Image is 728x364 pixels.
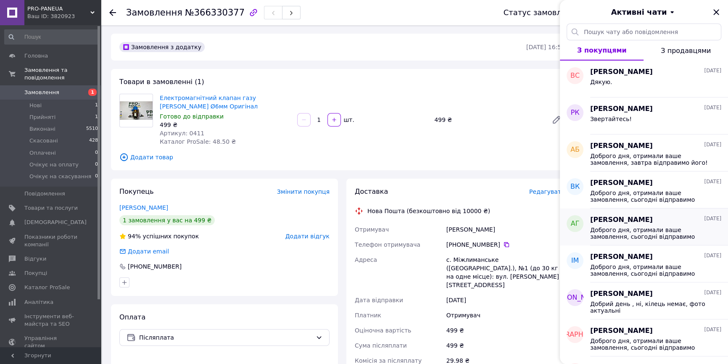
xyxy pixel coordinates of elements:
[590,116,632,122] span: Звертайтесь!
[27,13,101,20] div: Ваш ID: 3820923
[126,8,182,18] span: Замовлення
[185,8,245,18] span: №366330377
[27,5,90,13] span: PRO-PANEUA
[704,215,721,222] span: [DATE]
[160,138,236,145] span: Каталог ProSale: 48.50 ₴
[704,178,721,185] span: [DATE]
[711,7,721,17] button: Закрити
[109,8,116,17] div: Повернутися назад
[560,40,644,61] button: З покупцями
[445,323,567,338] div: 499 ₴
[95,149,98,157] span: 0
[160,113,224,120] span: Готово до відправки
[24,269,47,277] span: Покупці
[160,130,204,137] span: Артикул: 0411
[342,116,355,124] div: шт.
[119,215,215,225] div: 1 замовлення у вас на 499 ₴
[355,241,420,248] span: Телефон отримувача
[590,141,653,151] span: [PERSON_NAME]
[119,78,204,86] span: Товари в замовленні (1)
[590,190,710,203] span: Доброго дня, отримали ваше замовлення, сьогодні відправимо його! Ввечері вам надійде смс з номеро...
[24,190,65,198] span: Повідомлення
[704,141,721,148] span: [DATE]
[128,233,141,240] span: 94%
[611,7,667,18] span: Активні чати
[89,137,98,145] span: 428
[445,308,567,323] div: Отримувач
[548,111,565,128] a: Редагувати
[29,161,79,169] span: Очікує на оплату
[537,330,613,340] span: [DEMOGRAPHIC_DATA]
[547,293,603,303] span: [PERSON_NAME]
[29,137,58,145] span: Скасовані
[526,44,565,50] time: [DATE] 16:55
[119,232,199,240] div: успішних покупок
[127,262,182,271] div: [PHONE_NUMBER]
[355,327,411,334] span: Оціночна вартість
[29,113,55,121] span: Прийняті
[504,8,581,17] div: Статус замовлення
[590,178,653,188] span: [PERSON_NAME]
[119,42,205,52] div: Замовлення з додатку
[590,215,653,225] span: [PERSON_NAME]
[24,284,70,291] span: Каталог ProSale
[590,104,653,114] span: [PERSON_NAME]
[355,187,388,195] span: Доставка
[590,338,710,351] span: Доброго дня, отримали ваше замовлення, сьогодні відправимо його! Ввечері вам надійде смс з номеро...
[590,326,653,336] span: [PERSON_NAME]
[95,173,98,180] span: 0
[24,66,101,82] span: Замовлення та повідомлення
[560,135,728,171] button: АБ[PERSON_NAME][DATE]Доброго дня, отримали ваше замовлення, завтра відправимо його! Ввечері вам н...
[590,252,653,262] span: [PERSON_NAME]
[355,357,422,364] span: Комісія за післяплату
[119,313,145,321] span: Оплата
[139,333,312,342] span: Післяплата
[24,298,53,306] span: Аналітика
[570,182,580,192] span: ВК
[431,114,545,126] div: 499 ₴
[119,247,170,256] div: Додати email
[95,113,98,121] span: 1
[355,342,407,349] span: Сума післяплати
[445,338,567,353] div: 499 ₴
[95,102,98,109] span: 1
[583,7,704,18] button: Активні чати
[24,335,78,350] span: Управління сайтом
[560,208,728,245] button: АГ[PERSON_NAME][DATE]Доброго дня, отримали ваше замовлення, сьогодні відправимо його! Ввечері вам...
[24,219,87,226] span: [DEMOGRAPHIC_DATA]
[445,293,567,308] div: [DATE]
[590,289,653,299] span: [PERSON_NAME]
[29,149,56,157] span: Оплачені
[127,247,170,256] div: Додати email
[661,47,711,55] span: З продавцями
[86,125,98,133] span: 5510
[285,233,330,240] span: Додати відгук
[95,161,98,169] span: 0
[24,313,78,328] span: Інструменти веб-майстра та SEO
[29,102,42,109] span: Нові
[88,89,97,96] span: 1
[704,104,721,111] span: [DATE]
[119,204,168,211] a: [PERSON_NAME]
[446,240,565,249] div: [PHONE_NUMBER]
[365,207,492,215] div: Нова Пошта (безкоштовно від 10000 ₴)
[590,153,710,166] span: Доброго дня, отримали ваше замовлення, завтра відправимо його! Ввечері вам надійде смс з номером ...
[570,108,579,118] span: рк
[29,125,55,133] span: Виконані
[355,297,403,303] span: Дата відправки
[160,95,258,110] a: Електромагнітний клапан газу [PERSON_NAME] Ø6мм Оригінал
[571,256,579,266] span: ІМ
[704,289,721,296] span: [DATE]
[529,188,565,195] span: Редагувати
[277,188,330,195] span: Змінити покупця
[4,29,99,45] input: Пошук
[704,67,721,74] span: [DATE]
[119,187,154,195] span: Покупець
[24,52,48,60] span: Головна
[445,252,567,293] div: с. Міжлиманське ([GEOGRAPHIC_DATA].), №1 (до 30 кг на одне місце): вул. [PERSON_NAME][STREET_ADDR...
[355,226,389,233] span: Отримувач
[577,46,627,54] span: З покупцями
[24,89,59,96] span: Замовлення
[24,255,46,263] span: Відгуки
[644,40,728,61] button: З продавцями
